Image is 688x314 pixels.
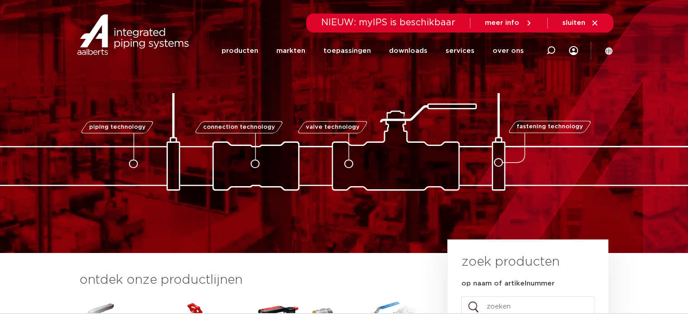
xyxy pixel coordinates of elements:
[276,33,305,68] a: markten
[389,33,427,68] a: downloads
[306,124,360,130] span: valve technology
[89,124,146,130] span: piping technology
[222,33,524,68] nav: Menu
[446,33,474,68] a: services
[493,33,524,68] a: over ons
[222,33,258,68] a: producten
[569,41,578,61] div: my IPS
[203,124,275,130] span: connection technology
[562,19,599,27] a: sluiten
[321,18,456,27] span: NIEUW: myIPS is beschikbaar
[562,19,585,26] span: sluiten
[485,19,519,26] span: meer info
[80,271,417,289] h3: ontdek onze productlijnen
[485,19,533,27] a: meer info
[461,253,560,271] h3: zoek producten
[323,33,371,68] a: toepassingen
[517,124,583,130] span: fastening technology
[461,279,555,288] label: op naam of artikelnummer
